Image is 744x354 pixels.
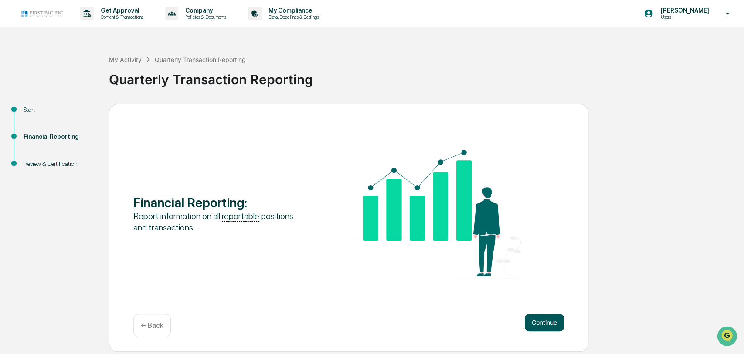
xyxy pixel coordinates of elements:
[72,110,108,119] span: Attestations
[222,211,259,222] u: reportable
[61,148,105,155] a: Powered byPylon
[141,321,163,330] p: ← Back
[94,14,148,20] p: Content & Transactions
[178,7,231,14] p: Company
[5,107,60,122] a: 🖐️Preclearance
[17,110,56,119] span: Preclearance
[30,67,143,76] div: Start new chat
[5,123,58,139] a: 🔎Data Lookup
[17,127,55,135] span: Data Lookup
[133,195,306,210] div: Financial Reporting :
[24,159,95,168] div: Review & Certification
[24,132,95,141] div: Financial Reporting
[60,107,112,122] a: 🗄️Attestations
[109,65,740,87] div: Quarterly Transaction Reporting
[21,10,63,18] img: logo
[9,127,16,134] div: 🔎
[716,325,740,349] iframe: Open customer support
[24,105,95,114] div: Start
[653,14,713,20] p: Users
[109,56,142,63] div: My Activity
[155,56,246,63] div: Quarterly Transaction Reporting
[87,148,105,155] span: Pylon
[9,18,159,32] p: How can we help?
[178,14,231,20] p: Policies & Documents
[133,210,306,233] div: Report information on all positions and transactions.
[262,14,323,20] p: Data, Deadlines & Settings
[9,67,24,82] img: 1746055101610-c473b297-6a78-478c-a979-82029cc54cd1
[349,150,521,276] img: Financial Reporting
[9,111,16,118] div: 🖐️
[30,76,110,82] div: We're available if you need us!
[63,111,70,118] div: 🗄️
[148,69,159,80] button: Start new chat
[262,7,323,14] p: My Compliance
[525,314,564,331] button: Continue
[94,7,148,14] p: Get Approval
[653,7,713,14] p: [PERSON_NAME]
